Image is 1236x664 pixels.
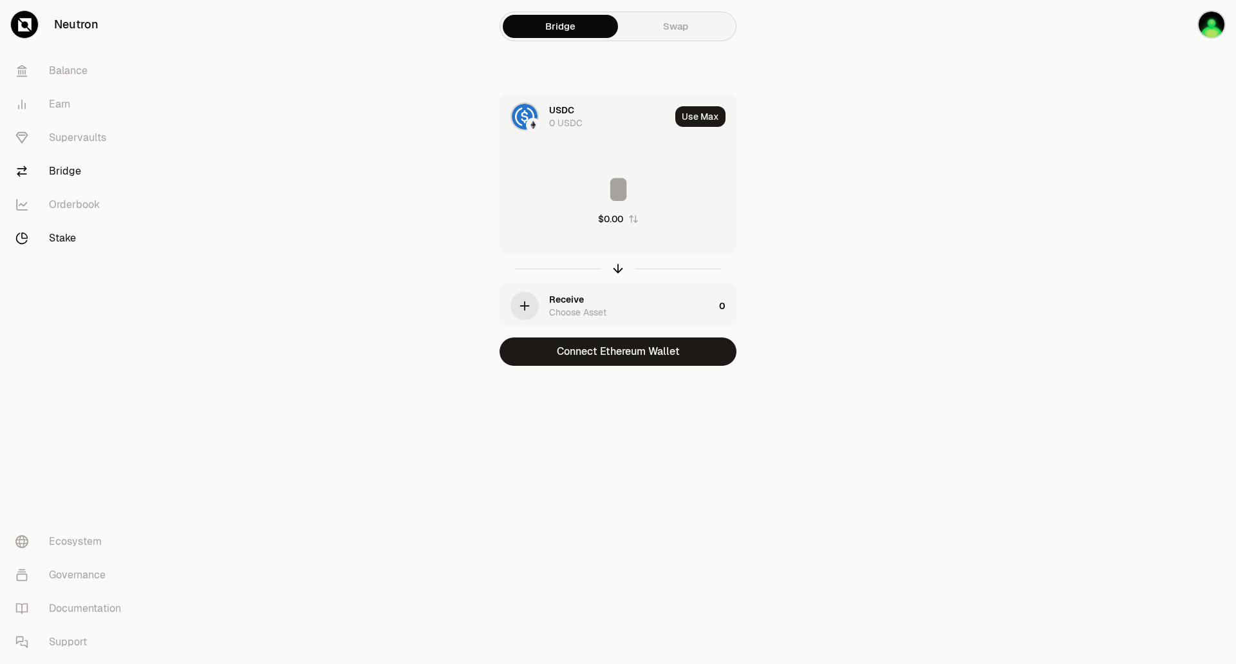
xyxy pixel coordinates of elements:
button: ReceiveChoose Asset0 [500,284,736,328]
a: Ecosystem [5,525,139,558]
img: USDC Logo [512,104,538,129]
a: Supervaults [5,121,139,155]
img: Antoine BdV (ATOM) [1199,12,1224,37]
div: 0 [719,284,736,328]
a: Orderbook [5,188,139,222]
a: Stake [5,222,139,255]
a: Earn [5,88,139,121]
a: Swap [618,15,733,38]
div: Receive [549,293,584,306]
a: Bridge [5,155,139,188]
a: Governance [5,558,139,592]
div: 0 USDC [549,117,583,129]
img: Ethereum Logo [527,119,539,131]
a: Support [5,625,139,659]
button: $0.00 [598,213,639,225]
button: Connect Ethereum Wallet [500,337,736,366]
div: Choose Asset [549,306,606,319]
a: Documentation [5,592,139,625]
button: Use Max [675,106,726,127]
div: $0.00 [598,213,623,225]
div: USDC [549,104,574,117]
div: ReceiveChoose Asset [500,284,714,328]
a: Bridge [503,15,618,38]
a: Balance [5,54,139,88]
div: USDC LogoEthereum LogoUSDC0 USDC [500,95,670,138]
